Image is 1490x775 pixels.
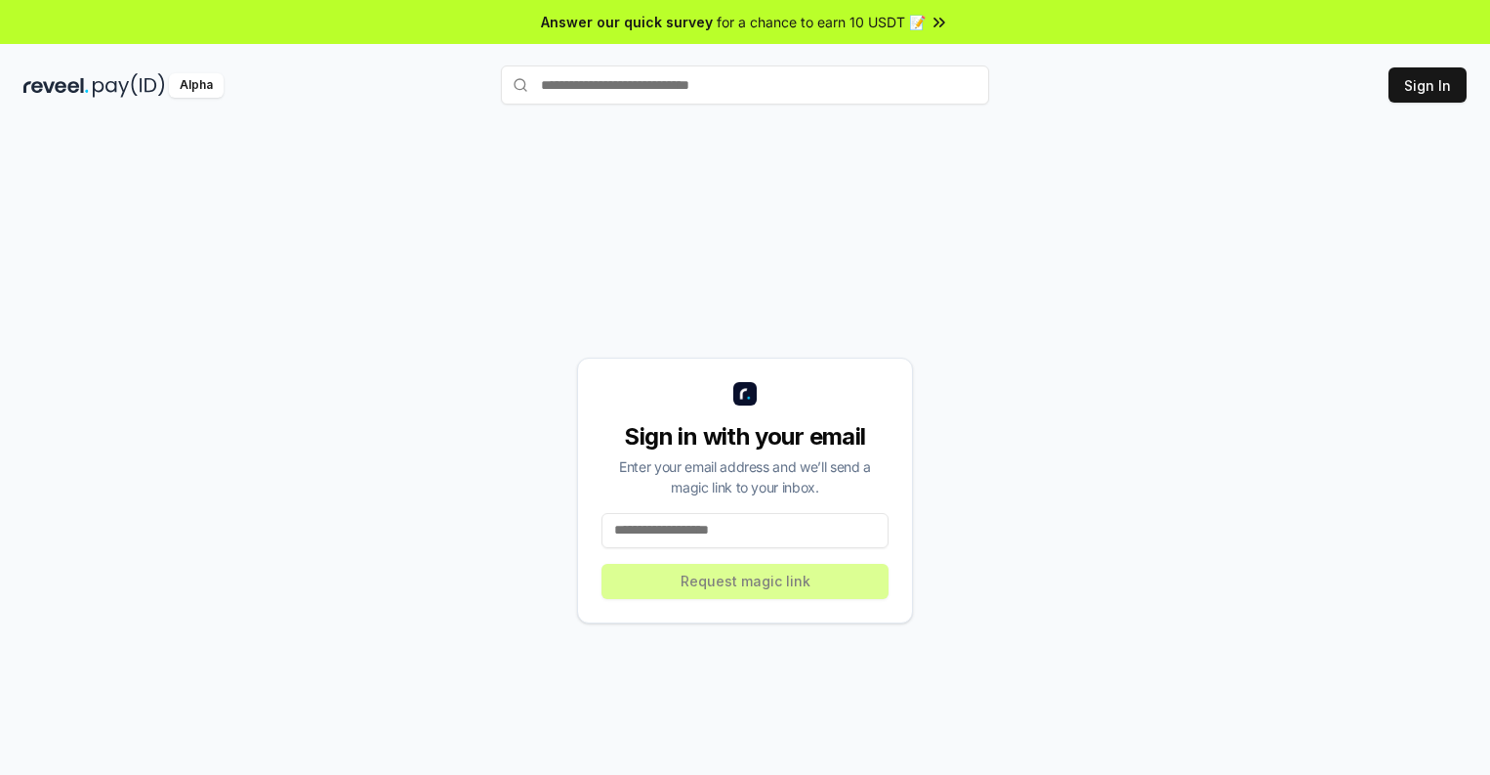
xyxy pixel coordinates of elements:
[601,456,889,497] div: Enter your email address and we’ll send a magic link to your inbox.
[717,12,926,32] span: for a chance to earn 10 USDT 📝
[1388,67,1467,103] button: Sign In
[541,12,713,32] span: Answer our quick survey
[601,421,889,452] div: Sign in with your email
[93,73,165,98] img: pay_id
[23,73,89,98] img: reveel_dark
[733,382,757,406] img: logo_small
[169,73,224,98] div: Alpha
